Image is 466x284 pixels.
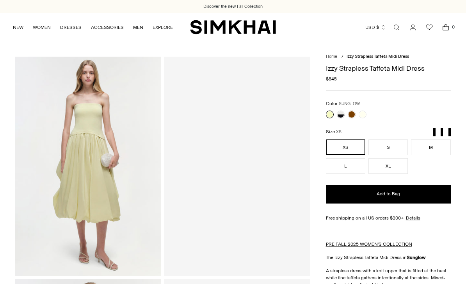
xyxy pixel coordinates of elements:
[326,139,365,155] button: XS
[377,191,400,197] span: Add to Bag
[422,20,437,35] a: Wishlist
[389,20,404,35] a: Open search modal
[341,54,343,60] div: /
[60,19,82,36] a: DRESSES
[326,54,337,59] a: Home
[326,241,412,247] a: PRE FALL 2025 WOMEN'S COLLECTION
[326,54,451,60] nav: breadcrumbs
[133,19,143,36] a: MEN
[15,57,161,276] img: Izzy Strapless Taffeta Midi Dress
[406,214,420,221] a: Details
[326,254,451,261] p: The Izzy Strapless Taffeta Midi Dress in
[153,19,173,36] a: EXPLORE
[347,54,409,59] span: Izzy Strapless Taffeta Midi Dress
[368,158,408,174] button: XL
[326,185,451,204] button: Add to Bag
[13,19,23,36] a: NEW
[326,100,360,107] label: Color:
[450,23,457,30] span: 0
[336,129,341,134] span: XS
[438,20,454,35] a: Open cart modal
[365,19,386,36] button: USD $
[326,75,337,82] span: $845
[405,20,421,35] a: Go to the account page
[33,19,51,36] a: WOMEN
[411,139,450,155] button: M
[326,128,341,136] label: Size:
[91,19,124,36] a: ACCESSORIES
[326,214,451,221] div: Free shipping on all US orders $200+
[203,4,263,10] a: Discover the new Fall Collection
[339,101,360,106] span: SUNGLOW
[326,158,365,174] button: L
[326,65,451,72] h1: Izzy Strapless Taffeta Midi Dress
[190,20,276,35] a: SIMKHAI
[368,139,408,155] button: S
[164,57,310,276] a: Izzy Strapless Taffeta Midi Dress
[407,255,425,260] strong: Sunglow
